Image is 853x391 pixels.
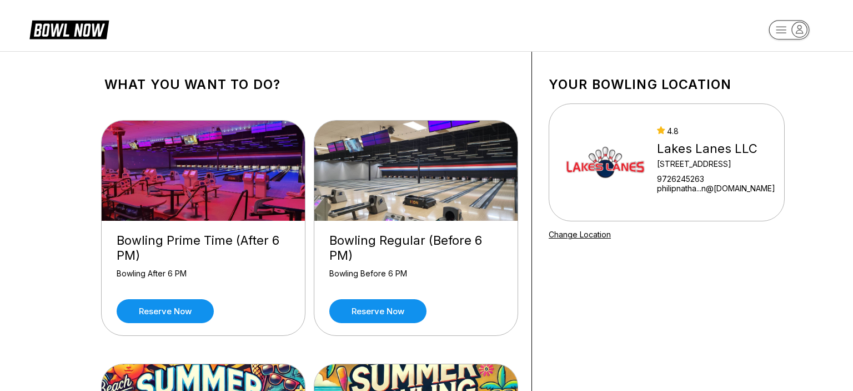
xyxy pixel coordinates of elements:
div: 4.8 [657,126,775,136]
a: Reserve now [329,299,426,323]
img: Bowling Prime Time (After 6 PM) [102,121,306,221]
div: Lakes Lanes LLC [657,141,775,156]
img: Lakes Lanes LLC [564,121,647,204]
div: [STREET_ADDRESS] [657,159,775,169]
div: Bowling After 6 PM [117,269,290,288]
h1: Your bowling location [549,77,785,92]
img: Bowling Regular (Before 6 PM) [314,121,519,221]
div: Bowling Before 6 PM [329,269,503,288]
a: Change Location [549,230,611,239]
div: 9726245263 [657,174,775,184]
a: Reserve now [117,299,214,323]
div: Bowling Regular (Before 6 PM) [329,233,503,263]
h1: What you want to do? [104,77,515,92]
div: Bowling Prime Time (After 6 PM) [117,233,290,263]
a: philipnatha...n@[DOMAIN_NAME] [657,184,775,193]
